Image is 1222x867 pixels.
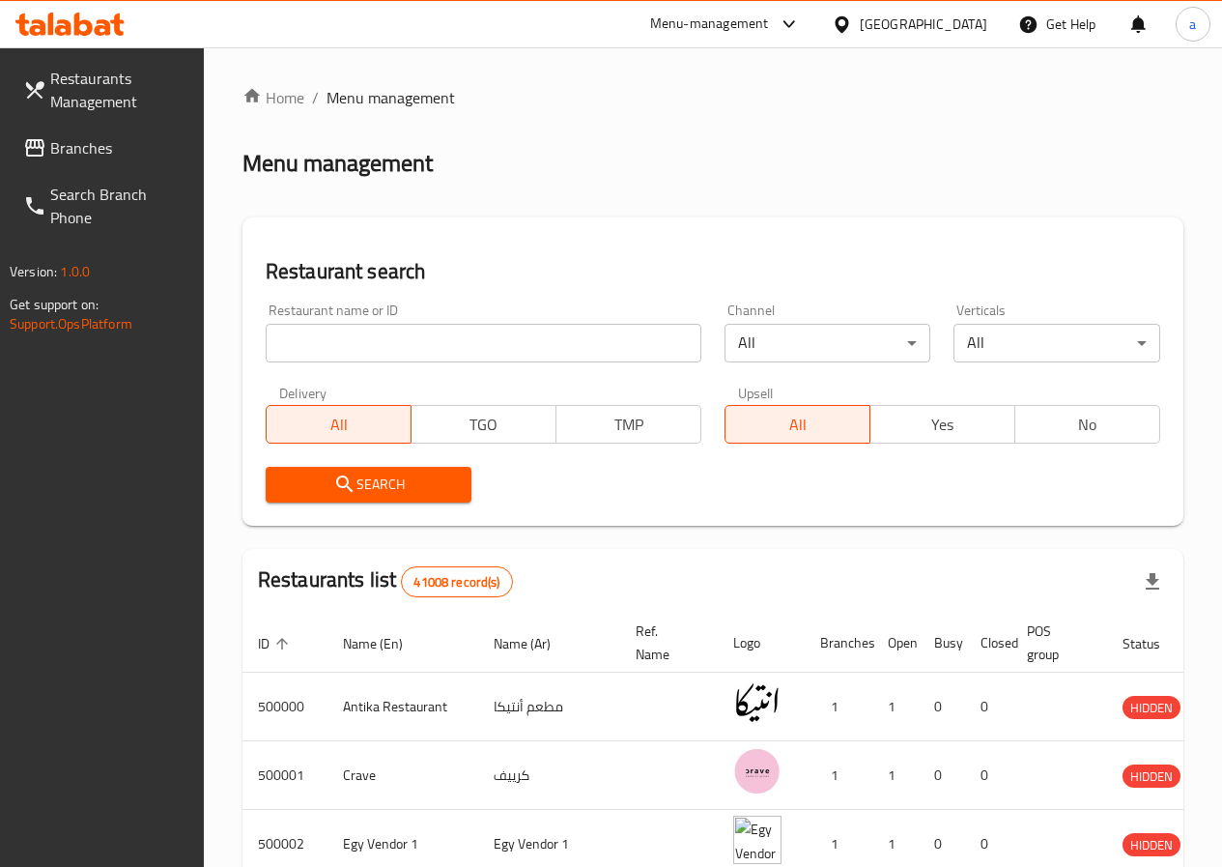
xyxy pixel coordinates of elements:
a: Branches [8,125,204,171]
td: 0 [965,741,1011,810]
div: Export file [1129,559,1176,605]
div: Menu-management [650,13,769,36]
li: / [312,86,319,109]
span: Status [1123,632,1185,655]
td: Crave [327,741,478,810]
span: 41008 record(s) [402,573,511,592]
td: 1 [872,741,919,810]
div: [GEOGRAPHIC_DATA] [860,14,987,35]
td: 0 [965,673,1011,741]
span: Branches [50,136,188,159]
button: All [725,405,870,444]
td: كرييف [478,741,620,810]
span: Get support on: [10,292,99,317]
span: a [1189,14,1196,35]
td: 0 [919,741,965,810]
td: 500001 [242,741,327,810]
h2: Restaurant search [266,257,1160,286]
span: Ref. Name [636,620,695,666]
th: Busy [919,614,965,673]
span: HIDDEN [1123,766,1180,788]
span: All [733,411,863,439]
div: All [953,324,1160,362]
th: Branches [805,614,872,673]
label: Delivery [279,386,327,399]
a: Support.OpsPlatform [10,311,132,336]
div: HIDDEN [1123,833,1180,856]
span: 1.0.0 [60,259,90,284]
span: Name (En) [343,632,428,655]
span: TMP [564,411,694,439]
span: HIDDEN [1123,834,1180,856]
img: Crave [733,747,782,795]
button: All [266,405,412,444]
th: Closed [965,614,1011,673]
span: POS group [1027,620,1084,666]
th: Logo [718,614,805,673]
button: Yes [869,405,1015,444]
td: مطعم أنتيكا [478,673,620,741]
td: 1 [872,673,919,741]
a: Restaurants Management [8,55,204,125]
span: Search [281,473,457,497]
button: TGO [411,405,556,444]
h2: Restaurants list [258,565,513,597]
input: Search for restaurant name or ID.. [266,324,701,362]
button: No [1014,405,1160,444]
span: Menu management [327,86,455,109]
button: TMP [555,405,701,444]
th: Open [872,614,919,673]
span: TGO [419,411,549,439]
span: Search Branch Phone [50,183,188,229]
span: Yes [878,411,1008,439]
span: HIDDEN [1123,697,1180,719]
h2: Menu management [242,148,433,179]
div: All [725,324,931,362]
span: Restaurants Management [50,67,188,113]
nav: breadcrumb [242,86,1183,109]
a: Home [242,86,304,109]
td: 1 [805,741,872,810]
span: No [1023,411,1152,439]
span: Name (Ar) [494,632,576,655]
div: HIDDEN [1123,765,1180,788]
span: Version: [10,259,57,284]
img: Antika Restaurant [733,679,782,727]
a: Search Branch Phone [8,171,204,241]
button: Search [266,467,472,503]
label: Upsell [738,386,774,399]
span: All [274,411,404,439]
td: 0 [919,673,965,741]
div: Total records count [401,566,512,597]
td: 500000 [242,673,327,741]
td: 1 [805,673,872,741]
td: Antika Restaurant [327,673,478,741]
img: Egy Vendor 1 [733,816,782,864]
span: ID [258,632,295,655]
